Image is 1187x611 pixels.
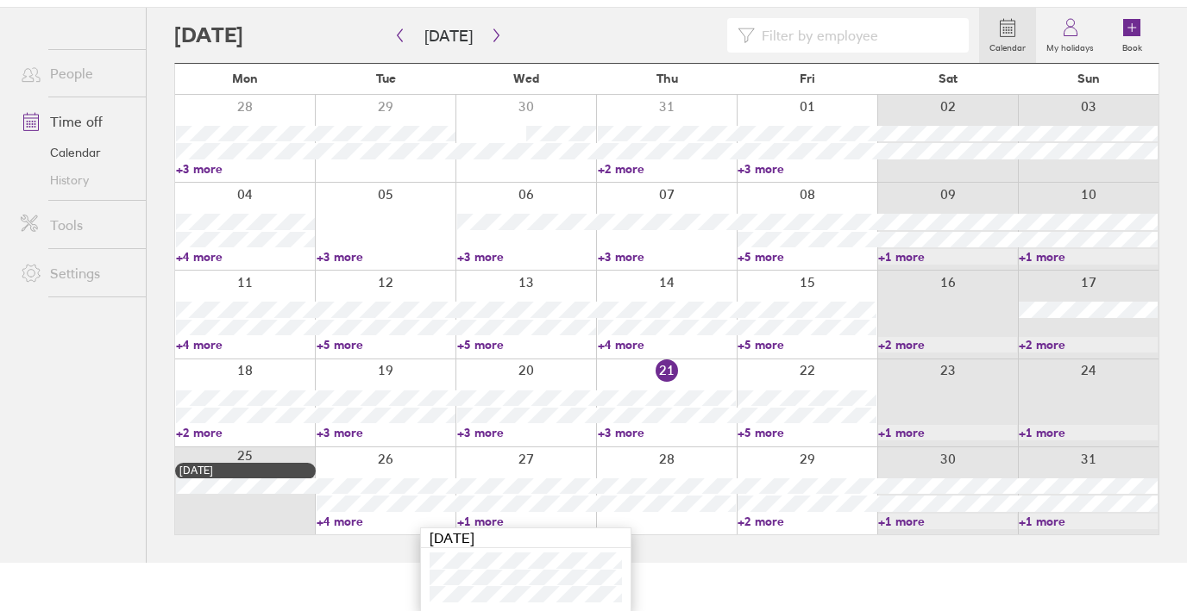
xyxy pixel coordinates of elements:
[738,514,876,529] a: +2 more
[800,72,815,85] span: Fri
[317,249,455,265] a: +3 more
[1036,38,1104,53] label: My holidays
[376,72,396,85] span: Tue
[738,337,876,352] a: +5 more
[232,72,258,85] span: Mon
[1019,514,1158,529] a: +1 more
[7,208,146,242] a: Tools
[1036,8,1104,63] a: My holidays
[7,256,146,290] a: Settings
[598,249,737,265] a: +3 more
[979,38,1036,53] label: Calendar
[878,514,1017,529] a: +1 more
[598,337,737,352] a: +4 more
[755,19,958,52] input: Filter by employee
[738,425,876,440] a: +5 more
[1104,8,1159,63] a: Book
[656,72,678,85] span: Thu
[7,104,146,139] a: Time off
[7,139,146,166] a: Calendar
[317,514,455,529] a: +4 more
[513,72,539,85] span: Wed
[457,337,596,352] a: +5 more
[179,464,311,477] div: [DATE]
[878,337,1017,352] a: +2 more
[598,161,737,177] a: +2 more
[317,337,455,352] a: +5 more
[7,166,146,194] a: History
[1019,425,1158,440] a: +1 more
[176,337,315,352] a: +4 more
[176,161,315,177] a: +3 more
[317,425,455,440] a: +3 more
[457,249,596,265] a: +3 more
[457,514,596,529] a: +1 more
[738,249,876,265] a: +5 more
[1112,38,1152,53] label: Book
[421,528,631,548] div: [DATE]
[457,425,596,440] a: +3 more
[878,249,1017,265] a: +1 more
[598,425,737,440] a: +3 more
[7,56,146,90] a: People
[176,425,315,440] a: +2 more
[939,72,958,85] span: Sat
[1019,337,1158,352] a: +2 more
[411,22,487,50] button: [DATE]
[979,8,1036,63] a: Calendar
[738,161,876,177] a: +3 more
[176,249,315,265] a: +4 more
[1019,249,1158,265] a: +1 more
[878,425,1017,440] a: +1 more
[1077,72,1100,85] span: Sun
